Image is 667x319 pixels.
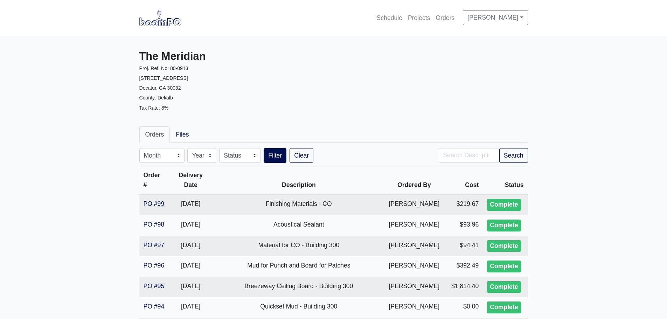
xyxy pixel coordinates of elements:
[444,215,483,236] td: $93.96
[168,277,213,297] td: [DATE]
[168,236,213,256] td: [DATE]
[487,199,521,211] div: Complete
[499,148,528,163] button: Search
[139,126,170,143] a: Orders
[168,256,213,277] td: [DATE]
[385,236,444,256] td: [PERSON_NAME]
[444,297,483,318] td: $0.00
[139,50,328,63] h3: The Meridian
[139,85,181,91] small: Decatur, GA 30032
[144,221,165,228] a: PO #98
[374,10,405,26] a: Schedule
[168,194,213,215] td: [DATE]
[487,220,521,231] div: Complete
[139,75,188,81] small: [STREET_ADDRESS]
[168,166,213,195] th: Delivery Date
[290,148,313,163] a: Clear
[444,166,483,195] th: Cost
[433,10,458,26] a: Orders
[444,236,483,256] td: $94.41
[444,277,483,297] td: $1,814.40
[385,277,444,297] td: [PERSON_NAME]
[385,297,444,318] td: [PERSON_NAME]
[144,303,165,310] a: PO #94
[405,10,433,26] a: Projects
[139,65,188,71] small: Proj. Ref. No: 80-0913
[439,148,499,163] input: Search
[144,200,165,207] a: PO #99
[385,256,444,277] td: [PERSON_NAME]
[144,283,165,290] a: PO #95
[487,261,521,272] div: Complete
[385,215,444,236] td: [PERSON_NAME]
[213,236,384,256] td: Material for CO - Building 300
[487,281,521,293] div: Complete
[144,262,165,269] a: PO #96
[213,256,384,277] td: Mud for Punch and Board for Patches
[139,95,173,100] small: County: Dekalb
[487,301,521,313] div: Complete
[385,194,444,215] td: [PERSON_NAME]
[139,105,169,111] small: Tax Rate: 8%
[213,277,384,297] td: Breezeway Ceiling Board - Building 300
[444,256,483,277] td: $392.49
[264,148,286,163] button: Filter
[487,240,521,252] div: Complete
[170,126,195,143] a: Files
[168,215,213,236] td: [DATE]
[213,166,384,195] th: Description
[463,10,528,25] a: [PERSON_NAME]
[444,194,483,215] td: $219.67
[385,166,444,195] th: Ordered By
[168,297,213,318] td: [DATE]
[213,215,384,236] td: Acoustical Sealant
[213,194,384,215] td: Finishing Materials - CO
[139,10,181,26] img: boomPO
[483,166,528,195] th: Status
[213,297,384,318] td: Quickset Mud - Building 300
[139,166,169,195] th: Order #
[144,242,165,249] a: PO #97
